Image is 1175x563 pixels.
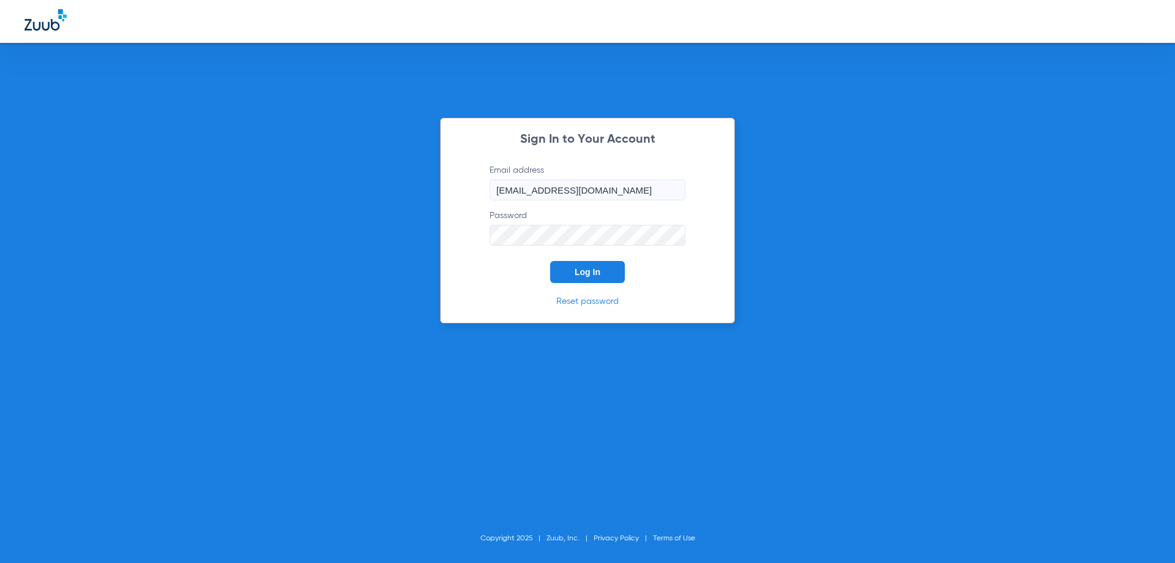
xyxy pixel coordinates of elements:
[556,297,619,306] a: Reset password
[1114,504,1175,563] iframe: Chat Widget
[594,535,639,542] a: Privacy Policy
[653,535,695,542] a: Terms of Use
[550,261,625,283] button: Log In
[490,179,685,200] input: Email address
[490,164,685,200] label: Email address
[24,9,67,31] img: Zuub Logo
[546,532,594,545] li: Zuub, Inc.
[490,210,685,246] label: Password
[480,532,546,545] li: Copyright 2025
[471,134,704,146] h2: Sign In to Your Account
[575,267,600,277] span: Log In
[490,225,685,246] input: Password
